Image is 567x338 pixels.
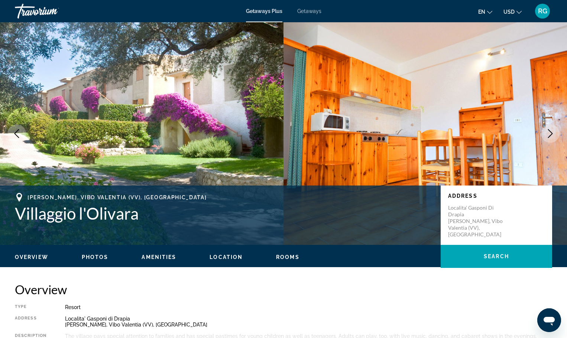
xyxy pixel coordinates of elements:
p: Address [448,193,545,199]
button: Search [441,245,552,268]
button: Next image [541,124,560,143]
span: Search [484,253,509,259]
button: Previous image [7,124,26,143]
span: RG [538,7,547,15]
button: Change language [478,6,492,17]
a: Getaways Plus [246,8,282,14]
div: Localita' Gasponi di Drapia [PERSON_NAME], Vibo Valentia (VV), [GEOGRAPHIC_DATA] [65,316,552,328]
button: Photos [82,254,108,260]
div: Resort [65,304,552,310]
button: User Menu [533,3,552,19]
span: [PERSON_NAME], Vibo Valentia (VV), [GEOGRAPHIC_DATA] [27,194,207,200]
span: USD [503,9,515,15]
span: Overview [15,254,48,260]
button: Rooms [276,254,299,260]
span: en [478,9,485,15]
button: Location [210,254,243,260]
button: Overview [15,254,48,260]
span: Photos [82,254,108,260]
span: Location [210,254,243,260]
a: Getaways [297,8,321,14]
p: Localita' Gasponi di Drapia [PERSON_NAME], Vibo Valentia (VV), [GEOGRAPHIC_DATA] [448,204,508,238]
iframe: Button to launch messaging window [537,308,561,332]
div: Type [15,304,46,310]
h1: Villaggio l'Olivara [15,204,433,223]
a: Travorium [15,1,89,21]
span: Amenities [142,254,176,260]
button: Amenities [142,254,176,260]
button: Change currency [503,6,522,17]
span: Rooms [276,254,299,260]
h2: Overview [15,282,552,297]
div: Address [15,316,46,328]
